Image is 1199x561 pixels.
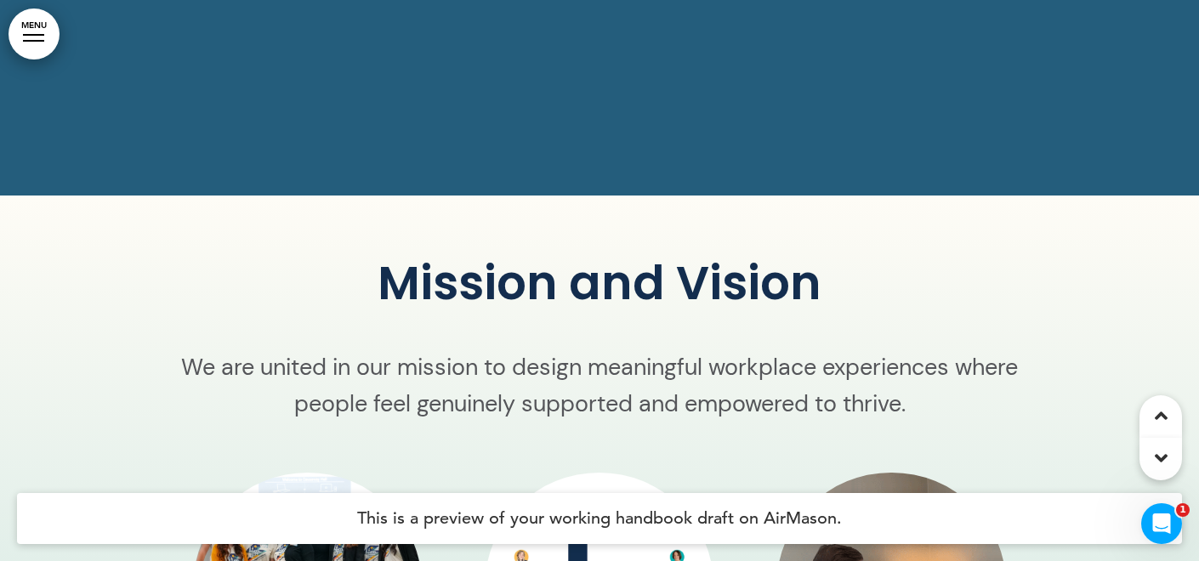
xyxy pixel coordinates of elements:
[1141,503,1182,544] iframe: Intercom live chat
[1176,503,1190,517] span: 1
[174,348,1025,422] p: We are united in our mission to design meaningful workplace experiences where people feel genuine...
[174,259,1025,306] h1: Mission and Vision
[9,8,60,59] a: MENU
[17,493,1182,544] h4: This is a preview of your working handbook draft on AirMason.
